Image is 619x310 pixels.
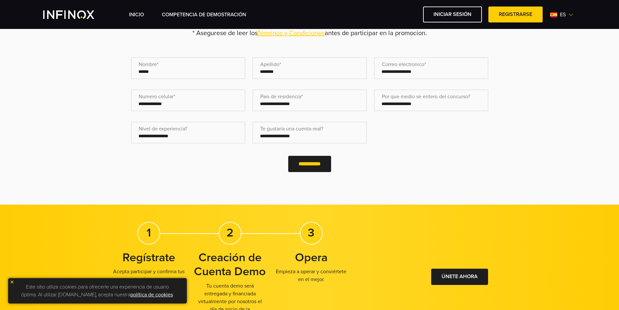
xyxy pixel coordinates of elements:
a: INFINOX Vite [43,10,110,19]
a: política de cookies [130,291,173,298]
a: INICIO [129,11,144,19]
strong: 1 [147,226,151,240]
p: Acepta participar y confirma tus datos. [111,268,186,283]
strong: Regístrate [123,250,175,264]
p: Empieza a operar y conviértete en el mejor. [274,268,349,283]
span: es [557,11,568,19]
img: yellow close icon [10,280,14,284]
a: Iniciar sesión [423,7,482,22]
strong: 2 [226,226,233,240]
a: Términos y Condiciones [257,29,325,37]
a: ÚNETE AHORA [431,269,488,285]
p: Este sitio utiliza cookies para ofrecerle una experiencia de usuario óptima. Al utilizar [DOMAIN_... [11,281,184,300]
a: Registrarse [488,7,543,22]
strong: 3 [308,226,315,240]
strong: Opera [295,250,328,264]
p: * Asegurese de leer los antes de participar en la promocion. [82,29,537,38]
a: Competencia de Demostración [162,11,246,19]
strong: Creación de Cuenta Demo [194,250,266,279]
